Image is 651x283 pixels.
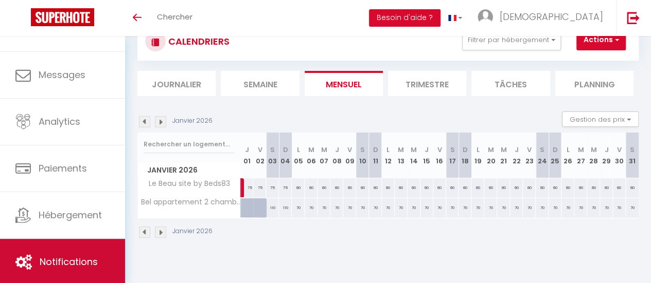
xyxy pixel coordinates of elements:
[386,145,390,155] abbr: L
[433,198,446,217] div: 70
[617,145,622,155] abbr: V
[292,178,305,197] div: 60
[446,178,459,197] div: 60
[459,198,471,217] div: 70
[139,198,242,206] span: Bel appartement 2 chambres proche plage et golfs
[369,133,382,178] th: 11
[172,227,213,236] p: Janvier 2026
[566,145,569,155] abbr: L
[321,145,327,155] abbr: M
[330,133,343,178] th: 08
[527,145,532,155] abbr: V
[446,198,459,217] div: 70
[221,71,299,96] li: Semaine
[574,178,587,197] div: 60
[561,198,574,217] div: 70
[425,145,429,155] abbr: J
[590,145,596,155] abbr: M
[283,145,288,155] abbr: D
[241,133,254,178] th: 01
[471,133,484,178] th: 19
[555,71,634,96] li: Planning
[318,178,330,197] div: 60
[297,145,300,155] abbr: L
[330,178,343,197] div: 60
[343,133,356,178] th: 09
[347,145,352,155] abbr: V
[266,133,279,178] th: 03
[270,145,275,155] abbr: S
[471,71,550,96] li: Tâches
[318,198,330,217] div: 70
[459,178,471,197] div: 60
[266,198,279,217] div: 110
[549,178,561,197] div: 60
[561,133,574,178] th: 26
[576,30,626,50] button: Actions
[477,145,480,155] abbr: L
[305,133,318,178] th: 06
[600,198,613,217] div: 70
[515,145,519,155] abbr: J
[388,71,466,96] li: Trimestre
[536,198,549,217] div: 70
[497,133,510,178] th: 21
[577,145,584,155] abbr: M
[39,209,102,221] span: Hébergement
[369,198,382,217] div: 70
[523,198,536,217] div: 70
[305,198,318,217] div: 70
[253,133,266,178] th: 02
[446,133,459,178] th: 17
[335,145,339,155] abbr: J
[408,133,420,178] th: 14
[420,178,433,197] div: 60
[138,163,240,178] span: Janvier 2026
[382,198,395,217] div: 70
[510,178,523,197] div: 60
[166,30,230,53] h3: CALENDRIERS
[279,178,292,197] div: 75
[137,71,216,96] li: Journalier
[613,198,626,217] div: 70
[471,178,484,197] div: 60
[305,71,383,96] li: Mensuel
[395,133,408,178] th: 13
[500,10,603,23] span: [DEMOGRAPHIC_DATA]
[574,133,587,178] th: 27
[510,133,523,178] th: 22
[157,11,192,22] span: Chercher
[433,178,446,197] div: 60
[356,133,369,178] th: 10
[40,255,98,268] span: Notifications
[462,30,561,50] button: Filtrer par hébergement
[587,178,600,197] div: 60
[408,178,420,197] div: 60
[549,198,561,217] div: 70
[497,198,510,217] div: 70
[279,133,292,178] th: 04
[39,162,87,175] span: Paiements
[536,178,549,197] div: 60
[630,145,635,155] abbr: S
[257,145,262,155] abbr: V
[549,133,561,178] th: 25
[497,178,510,197] div: 60
[39,115,80,128] span: Analytics
[626,133,639,178] th: 31
[478,9,493,25] img: ...
[308,145,314,155] abbr: M
[245,145,249,155] abbr: J
[139,178,233,190] span: Le Beau site by Beds83
[241,178,254,197] div: 75
[253,178,266,197] div: 75
[408,198,420,217] div: 70
[292,133,305,178] th: 05
[626,198,639,217] div: 70
[343,178,356,197] div: 60
[523,178,536,197] div: 60
[484,178,497,197] div: 60
[587,133,600,178] th: 28
[510,198,523,217] div: 70
[279,198,292,217] div: 110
